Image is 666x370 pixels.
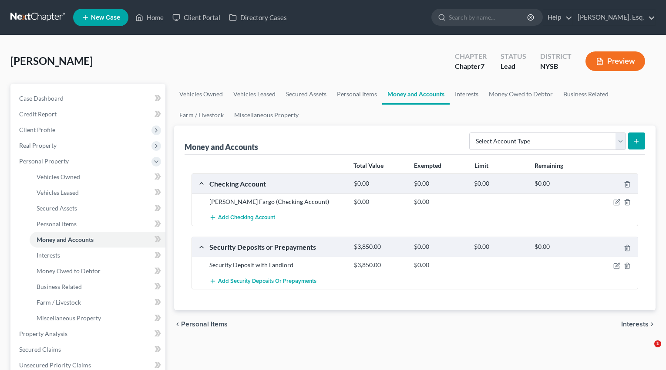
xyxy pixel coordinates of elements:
[410,243,470,251] div: $0.00
[10,54,93,67] span: [PERSON_NAME]
[174,321,228,328] button: chevron_left Personal Items
[37,236,94,243] span: Money and Accounts
[205,179,350,188] div: Checking Account
[530,243,590,251] div: $0.00
[470,243,530,251] div: $0.00
[37,204,77,212] span: Secured Assets
[30,216,165,232] a: Personal Items
[543,10,572,25] a: Help
[353,162,383,169] strong: Total Value
[410,180,470,188] div: $0.00
[209,210,275,226] button: Add Checking Account
[449,9,528,25] input: Search by name...
[30,310,165,326] a: Miscellaneous Property
[649,321,656,328] i: chevron_right
[12,326,165,342] a: Property Analysis
[205,197,350,206] div: [PERSON_NAME] Fargo (Checking Account)
[229,105,304,126] a: Miscellaneous Property
[585,51,645,71] button: Preview
[540,51,572,61] div: District
[501,61,526,71] div: Lead
[12,91,165,106] a: Case Dashboard
[30,295,165,310] a: Farm / Livestock
[350,261,410,269] div: $3,850.00
[450,84,484,105] a: Interests
[209,273,316,289] button: Add Security Deposits or Prepayments
[558,84,614,105] a: Business Related
[535,162,563,169] strong: Remaining
[636,340,657,361] iframe: Intercom live chat
[455,51,487,61] div: Chapter
[218,214,275,221] span: Add Checking Account
[30,279,165,295] a: Business Related
[573,10,655,25] a: [PERSON_NAME], Esq.
[455,61,487,71] div: Chapter
[12,106,165,122] a: Credit Report
[30,263,165,279] a: Money Owed to Debtor
[481,62,484,70] span: 7
[131,10,168,25] a: Home
[225,10,291,25] a: Directory Cases
[410,261,470,269] div: $0.00
[414,162,441,169] strong: Exempted
[621,321,656,328] button: Interests chevron_right
[540,61,572,71] div: NYSB
[530,180,590,188] div: $0.00
[350,180,410,188] div: $0.00
[218,278,316,285] span: Add Security Deposits or Prepayments
[19,330,67,337] span: Property Analysis
[174,84,228,105] a: Vehicles Owned
[621,321,649,328] span: Interests
[37,314,101,322] span: Miscellaneous Property
[474,162,488,169] strong: Limit
[281,84,332,105] a: Secured Assets
[37,283,82,290] span: Business Related
[19,95,64,102] span: Case Dashboard
[30,185,165,200] a: Vehicles Leased
[19,110,57,118] span: Credit Report
[501,51,526,61] div: Status
[30,200,165,216] a: Secured Assets
[37,220,77,227] span: Personal Items
[30,232,165,248] a: Money and Accounts
[484,84,558,105] a: Money Owed to Debtor
[410,197,470,206] div: $0.00
[37,189,79,196] span: Vehicles Leased
[19,142,57,149] span: Real Property
[205,242,350,251] div: Security Deposits or Prepayments
[37,299,81,306] span: Farm / Livestock
[228,84,281,105] a: Vehicles Leased
[205,261,350,269] div: Security Deposit with Landlord
[37,173,80,180] span: Vehicles Owned
[350,197,410,206] div: $0.00
[12,342,165,357] a: Secured Claims
[174,105,229,126] a: Farm / Livestock
[30,248,165,263] a: Interests
[19,126,55,133] span: Client Profile
[174,321,181,328] i: chevron_left
[470,180,530,188] div: $0.00
[185,142,258,152] div: Money and Accounts
[30,169,165,185] a: Vehicles Owned
[91,14,120,21] span: New Case
[654,340,661,347] span: 1
[19,346,61,353] span: Secured Claims
[168,10,225,25] a: Client Portal
[332,84,382,105] a: Personal Items
[19,157,69,165] span: Personal Property
[37,267,101,275] span: Money Owed to Debtor
[382,84,450,105] a: Money and Accounts
[37,251,60,259] span: Interests
[350,243,410,251] div: $3,850.00
[181,321,228,328] span: Personal Items
[19,361,91,369] span: Unsecured Priority Claims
